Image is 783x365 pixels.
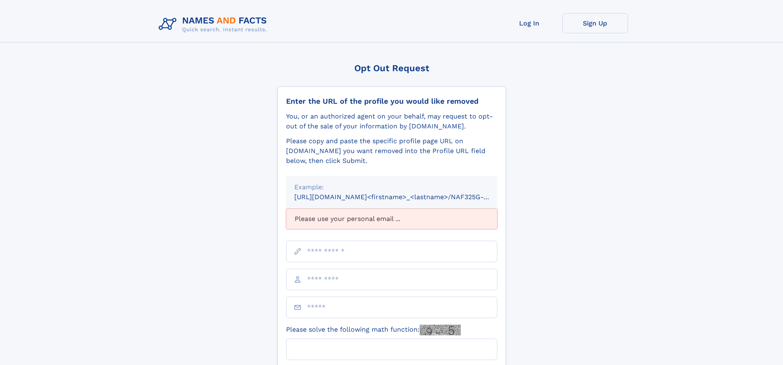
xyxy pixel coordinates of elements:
a: Log In [497,13,562,33]
div: Please use your personal email ... [286,209,497,229]
div: Opt Out Request [277,63,506,73]
img: Logo Names and Facts [155,13,274,35]
a: Sign Up [562,13,628,33]
div: Example: [294,182,489,192]
div: Please copy and paste the specific profile page URL on [DOMAIN_NAME] you want removed into the Pr... [286,136,497,166]
div: Enter the URL of the profile you would like removed [286,97,497,106]
small: [URL][DOMAIN_NAME]<firstname>_<lastname>/NAF325G-xxxxxxxx [294,193,513,201]
div: You, or an authorized agent on your behalf, may request to opt-out of the sale of your informatio... [286,112,497,131]
label: Please solve the following math function: [286,325,461,335]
